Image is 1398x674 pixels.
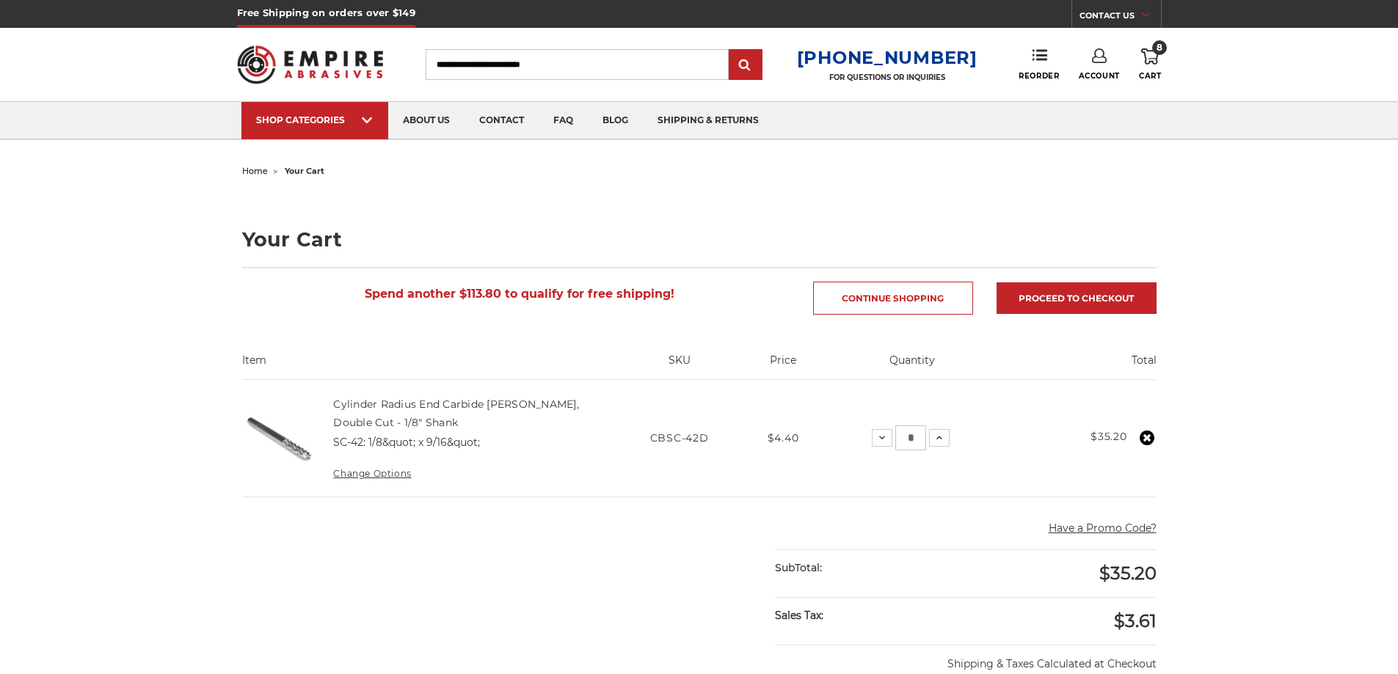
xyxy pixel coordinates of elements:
[1152,40,1167,55] span: 8
[1114,610,1157,631] span: $3.61
[1091,430,1126,443] strong: $35.20
[895,425,926,450] input: Cylinder Radius End Carbide Burr, Double Cut - 1/8" Shank Quantity:
[731,51,760,80] input: Submit
[1005,353,1157,379] th: Total
[588,102,643,139] a: blog
[1049,521,1157,536] button: Have a Promo Code?
[797,47,977,68] a: [PHONE_NUMBER]
[285,166,324,176] span: your cart
[333,435,480,450] dd: SC-42: 1/8&quot; x 9/16&quot;
[1019,71,1059,81] span: Reorder
[242,230,1157,249] h1: Your Cart
[365,287,674,301] span: Spend another $113.80 to qualify for free shipping!
[768,431,799,444] span: $4.40
[242,402,316,475] img: Cylinder Radius End Carbide Burr, Double Cut - 1/8" Shank
[242,353,612,379] th: Item
[775,609,823,622] strong: Sales Tax:
[747,353,819,379] th: Price
[1080,7,1161,28] a: CONTACT US
[465,102,539,139] a: contact
[333,468,411,479] a: Change Options
[611,353,746,379] th: SKU
[388,102,465,139] a: about us
[1139,48,1161,81] a: 8 Cart
[333,398,579,428] a: Cylinder Radius End Carbide [PERSON_NAME], Double Cut - 1/8" Shank
[819,353,1004,379] th: Quantity
[650,431,709,444] span: CBSC-42D
[643,102,773,139] a: shipping & returns
[1099,563,1157,584] span: $35.20
[237,36,384,93] img: Empire Abrasives
[797,73,977,82] p: FOR QUESTIONS OR INQUIRIES
[1079,71,1120,81] span: Account
[242,166,268,176] a: home
[1019,48,1059,80] a: Reorder
[775,645,1156,672] p: Shipping & Taxes Calculated at Checkout
[1139,71,1161,81] span: Cart
[813,282,973,315] a: Continue Shopping
[775,550,966,586] div: SubTotal:
[256,114,374,125] div: SHOP CATEGORIES
[997,282,1157,314] a: Proceed to checkout
[539,102,588,139] a: faq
